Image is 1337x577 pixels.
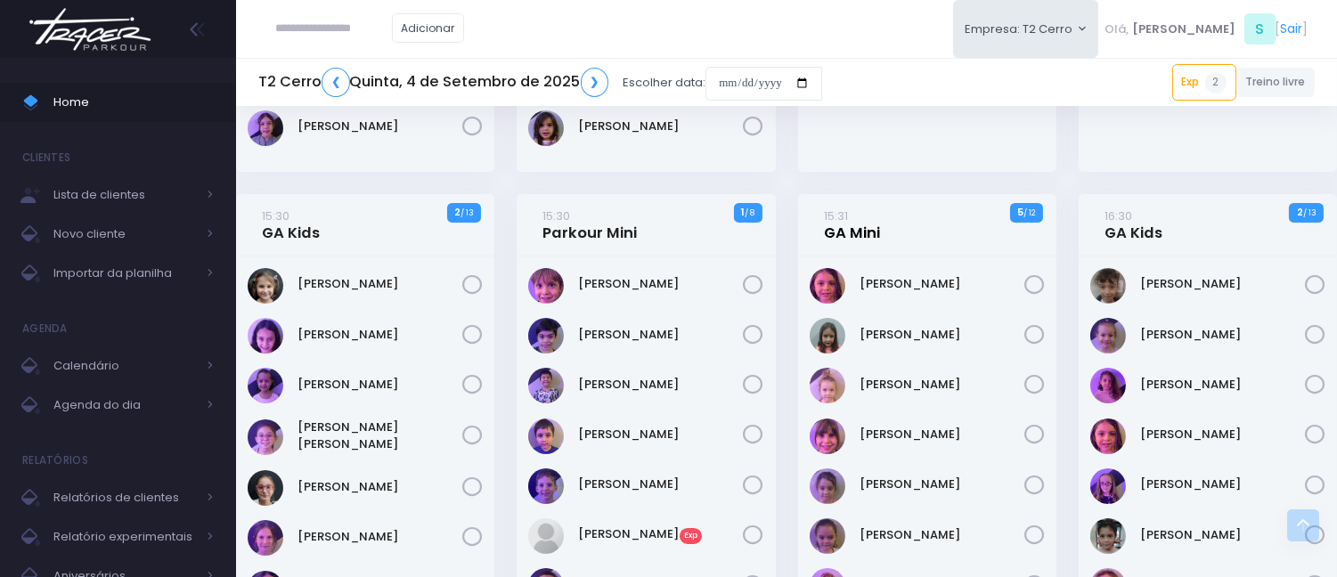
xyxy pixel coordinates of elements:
a: 15:30Parkour Mini [543,207,638,242]
span: Exp [680,528,703,544]
h5: T2 Cerro Quinta, 4 de Setembro de 2025 [258,68,608,97]
span: Lista de clientes [53,183,196,207]
img: Maria Pirani Arruda [810,468,845,504]
a: [PERSON_NAME] [PERSON_NAME] [298,419,462,453]
a: Sair [1281,20,1303,38]
small: 15:30 [262,207,289,224]
small: 15:31 [824,207,848,224]
a: [PERSON_NAME] [298,118,462,135]
a: [PERSON_NAME] [579,426,744,443]
a: Treino livre [1236,68,1316,97]
a: [PERSON_NAME] [579,376,744,394]
img: Gabriela Arouca [1090,468,1126,504]
a: [PERSON_NAME] [579,118,744,135]
a: 16:30GA Kids [1105,207,1162,242]
a: [PERSON_NAME] [579,326,744,344]
img: Manuela Cardoso [810,419,845,454]
a: 15:30GA Kids [262,207,320,242]
small: / 8 [745,207,754,218]
h4: Agenda [22,311,68,346]
a: [PERSON_NAME] [1140,526,1305,544]
a: [PERSON_NAME] [860,475,1024,493]
span: Home [53,91,214,114]
strong: 2 [1297,205,1303,219]
a: [PERSON_NAME] [1140,326,1305,344]
span: [PERSON_NAME] [1132,20,1235,38]
span: Relatório experimentais [53,525,196,549]
a: 15:31GA Mini [824,207,880,242]
img: Julia Abrell Ribeiro [248,470,283,506]
a: [PERSON_NAME] [1140,275,1305,293]
img: Tiesco Gomes Bonatti [528,518,564,554]
a: ❮ [322,68,350,97]
img: Emma Líbano [248,368,283,403]
img: Carolina Costa [1090,268,1126,304]
img: Cecilia Machado [1090,318,1126,354]
small: 15:30 [543,207,571,224]
span: Agenda do dia [53,394,196,417]
img: Guilherme V F Minghetti [528,318,564,354]
img: Leonardo Arina Scudeller [528,368,564,403]
a: [PERSON_NAME] [579,275,744,293]
img: Olivia Chiesa [248,110,283,146]
img: Felipe Cardoso [528,268,564,304]
small: / 12 [1023,207,1035,218]
a: ❯ [581,68,609,97]
span: S [1244,13,1276,45]
div: Escolher data: [258,62,822,103]
strong: 5 [1017,205,1023,219]
span: Calendário [53,354,196,378]
a: [PERSON_NAME] [298,376,462,394]
a: [PERSON_NAME] [298,275,462,293]
span: Olá, [1105,20,1129,38]
img: Giovana Balotin Figueira [810,318,845,354]
a: [PERSON_NAME] [860,326,1024,344]
img: Helena Marins Padua [810,368,845,403]
img: Helena Gutkoski [1090,518,1126,554]
a: [PERSON_NAME] [298,326,462,344]
a: Adicionar [392,13,465,43]
a: [PERSON_NAME] [1140,426,1305,443]
a: [PERSON_NAME] [860,426,1024,443]
a: [PERSON_NAME] [579,475,744,493]
h4: Relatórios [22,443,88,478]
a: [PERSON_NAME]Exp [579,525,744,543]
a: Exp2 [1172,64,1236,100]
img: Dora Moreira Russo [1090,368,1126,403]
strong: 1 [741,205,745,219]
a: [PERSON_NAME] [860,376,1024,394]
small: / 13 [1303,207,1317,218]
a: [PERSON_NAME] [860,526,1024,544]
span: Novo cliente [53,223,196,246]
img: Julia Consentino Mantesso [248,520,283,556]
span: Relatórios de clientes [53,486,196,509]
a: [PERSON_NAME] [860,275,1024,293]
a: [PERSON_NAME] [298,528,462,546]
h4: Clientes [22,140,70,175]
img: Marina Formigoni Rente Ferreira [810,518,845,554]
img: Beatriz Abrell Ribeiro [248,268,283,304]
a: [PERSON_NAME] [298,478,462,496]
img: Felipa Campos Estevam [810,268,845,304]
div: [ ] [1098,9,1315,49]
span: 2 [1205,72,1227,93]
a: [PERSON_NAME] [1140,475,1305,493]
span: Importar da planilha [53,262,196,285]
strong: 2 [454,205,461,219]
img: Rafael Pollastri Mantesso [528,468,564,504]
a: [PERSON_NAME] [1140,376,1305,394]
img: Fernanda Akemi Akiyama Bortoni [248,419,283,455]
img: Lucas Kaufman Gomes [528,419,564,454]
small: / 13 [461,207,474,218]
small: 16:30 [1105,207,1132,224]
img: Bruna Quirino Sanches [248,318,283,354]
img: Felipa Campos Estevam [1090,419,1126,454]
img: Teresa Navarro Cortez [528,110,564,146]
